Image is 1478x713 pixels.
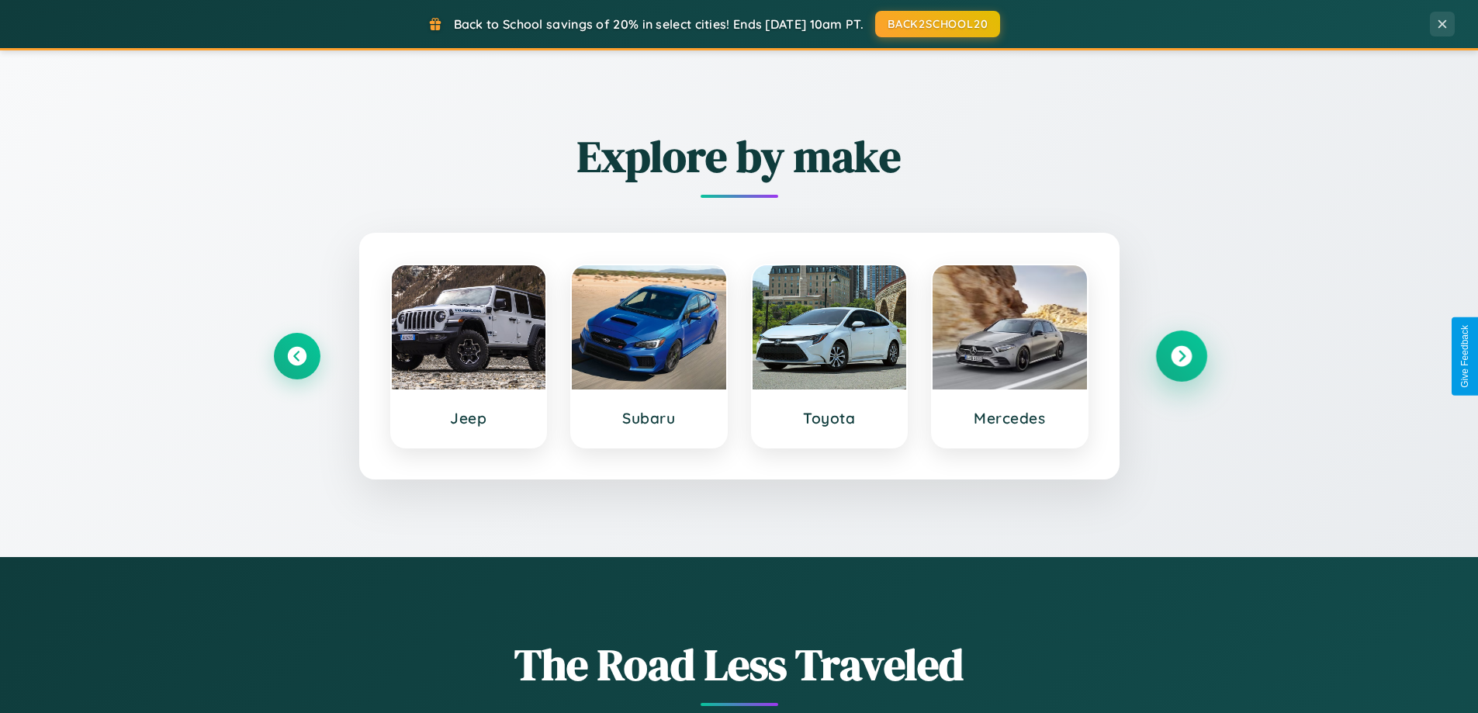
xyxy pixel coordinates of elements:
[454,16,864,32] span: Back to School savings of 20% in select cities! Ends [DATE] 10am PT.
[274,126,1205,186] h2: Explore by make
[587,409,711,427] h3: Subaru
[768,409,891,427] h3: Toyota
[875,11,1000,37] button: BACK2SCHOOL20
[274,635,1205,694] h1: The Road Less Traveled
[948,409,1071,427] h3: Mercedes
[407,409,531,427] h3: Jeep
[1459,325,1470,388] div: Give Feedback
